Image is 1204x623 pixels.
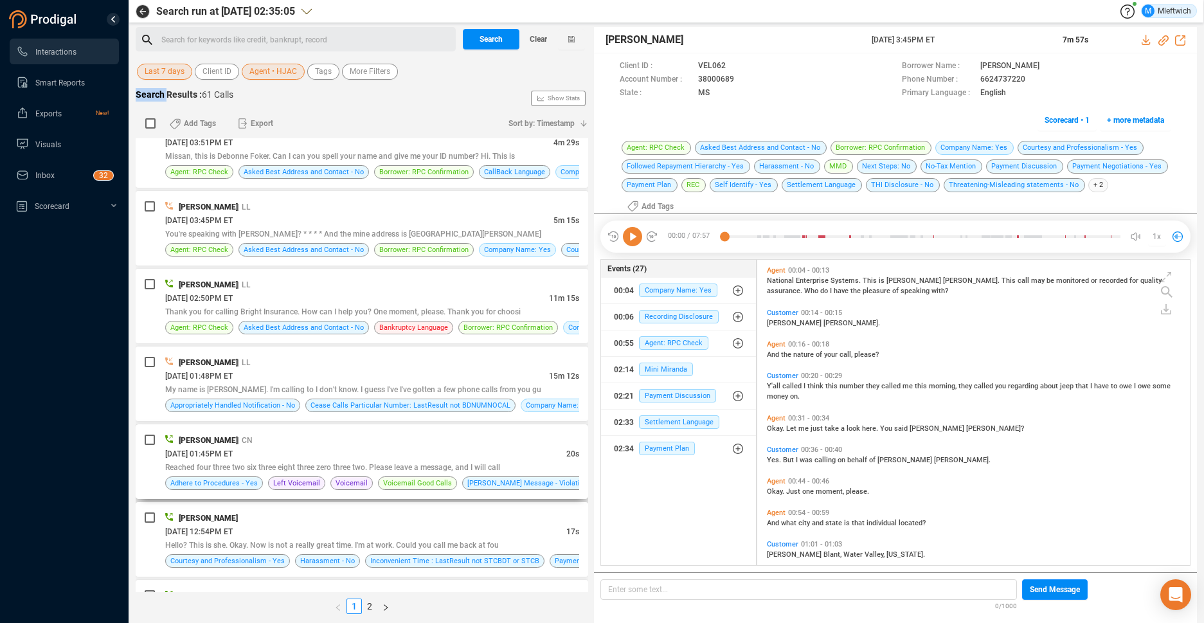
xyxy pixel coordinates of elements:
li: Visuals [10,131,119,157]
span: [PERSON_NAME] [179,203,238,212]
sup: 32 [94,171,113,180]
span: call, [840,350,854,359]
span: Voicemail [336,477,368,489]
span: Agent: RPC Check [639,336,708,350]
span: | CN [238,436,253,445]
span: [PERSON_NAME] [886,276,943,285]
span: on. [790,392,800,401]
a: ExportsNew! [16,100,109,126]
a: 1 [347,599,361,613]
span: Account Number : [620,73,692,87]
button: Clear [519,29,558,50]
button: right [377,599,394,614]
span: Agent • HJAC [249,64,297,80]
span: Asked Best Address and Contact - No [244,166,364,178]
span: Tags [315,64,332,80]
div: 00:55 [614,333,634,354]
span: Company Name: Yes [639,284,717,297]
div: 00:04 [614,280,634,301]
span: morning, [929,382,958,390]
span: regarding [1008,382,1040,390]
span: + more metadata [1107,110,1164,131]
span: Customer [767,372,798,380]
span: 00:14 - 00:15 [798,309,845,317]
span: money [767,392,790,401]
span: Enterprise [796,276,831,285]
span: [PERSON_NAME]? [966,424,1024,433]
span: Search [480,29,503,50]
span: Followed Repayment Hierarchy - Yes [622,159,750,174]
span: the [781,350,793,359]
div: 02:34 [614,438,634,459]
span: of [816,350,824,359]
span: VEL062 [698,60,726,73]
span: left [334,604,342,611]
span: Payment Plan [622,178,678,192]
span: Search Results : [136,89,202,100]
span: I [830,287,834,295]
span: [DATE] 12:54PM ET [165,527,233,536]
span: Send Message [1030,579,1080,600]
span: they [866,382,881,390]
span: I [1090,382,1094,390]
span: Company Name: Yes [526,399,593,411]
span: just [811,424,825,433]
span: Mini Miranda [639,363,693,376]
span: Let [786,424,798,433]
span: Company Name: No [568,321,632,334]
span: me [903,382,915,390]
span: behalf [847,456,869,464]
span: Agent: RPC Check [170,166,228,178]
span: Harassment - No [754,159,820,174]
span: My name is [PERSON_NAME]. I'm calling to I don't know. I guess I've I've gotten a few phone calls... [165,385,541,394]
li: 2 [362,599,377,614]
button: Scorecard • 1 [1038,110,1097,131]
p: 3 [99,171,103,184]
span: Courtesy and Professionalism - Yes [170,555,285,567]
span: moment, [816,487,846,496]
span: about [1040,382,1060,390]
span: Inbox [35,171,55,180]
span: speaking [901,287,931,295]
span: Phone Number : [902,73,974,87]
span: And [767,350,781,359]
span: Left Voicemail [273,477,320,489]
span: Sort by: Timestamp [508,113,575,134]
span: recorded [1099,276,1129,285]
span: Search run at [DATE] 02:35:05 [156,4,295,19]
span: Export [251,113,273,134]
div: [PERSON_NAME]| CN[DATE] 01:45PM ET20sReached four three two six three eight three zero three two.... [136,424,588,499]
button: 02:14Mini Miranda [601,357,756,383]
span: located? [899,519,926,527]
span: assurance. [767,287,804,295]
span: No-Tax Mention [921,159,982,174]
span: [DATE] 02:50PM ET [165,294,233,303]
span: jeep [1060,382,1075,390]
span: Courtesy and Professionalism - Yes [566,244,681,256]
span: individual [867,519,899,527]
button: Add Tags [620,196,681,217]
button: Last 7 days [137,64,192,80]
span: [PERSON_NAME] [179,280,238,289]
span: MMD [824,159,853,174]
li: Exports [10,100,119,126]
span: Borrower: RPC Confirmation [831,141,931,155]
span: Settlement Language [639,415,719,429]
span: 6624737220 [980,73,1025,87]
span: You're speaking with [PERSON_NAME]? * * * * And the mine address is [GEOGRAPHIC_DATA][PERSON_NAME] [165,230,541,239]
a: Visuals [16,131,109,157]
span: Recording Disclosure [639,310,719,323]
span: 1x [1153,226,1161,247]
button: 02:34Payment Plan [601,436,756,462]
span: Clear [530,29,547,50]
span: Borrower: RPC Confirmation [463,321,553,334]
div: 02:33 [614,412,634,433]
span: Client ID : [620,60,692,73]
span: please? [854,350,879,359]
span: on [838,456,847,464]
span: of [892,287,901,295]
span: [PERSON_NAME]. [934,456,991,464]
span: [DATE] 3:45PM ET [872,34,1047,46]
span: + 2 [1088,178,1108,192]
span: Company Name: Yes [935,141,1014,155]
